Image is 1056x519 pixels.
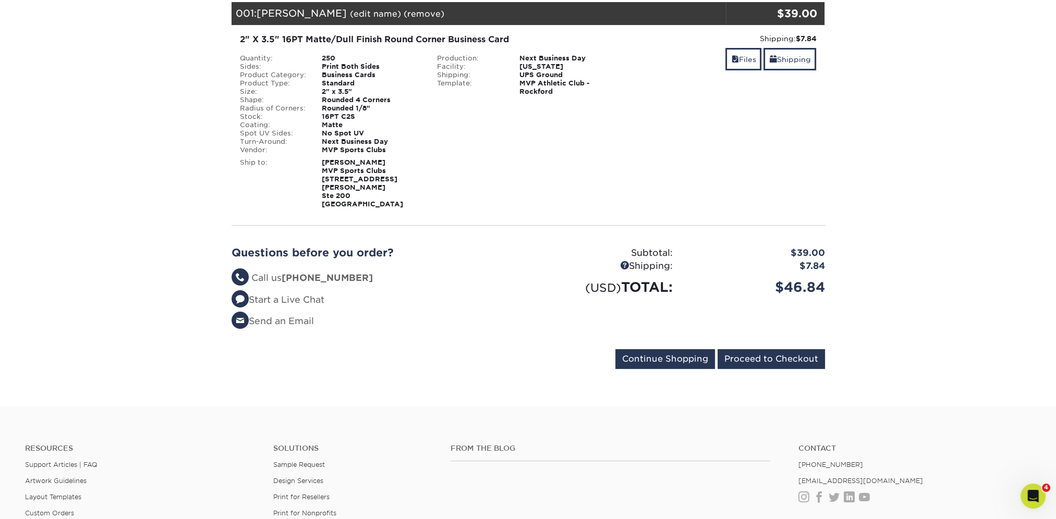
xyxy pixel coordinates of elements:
[232,113,314,121] div: Stock:
[232,246,520,259] h2: Questions before you order?
[429,71,512,79] div: Shipping:
[314,121,429,129] div: Matte
[615,349,715,369] input: Continue Shopping
[232,121,314,129] div: Coating:
[232,294,324,305] a: Start a Live Chat
[322,158,403,208] strong: [PERSON_NAME] MVP Sports Clubs [STREET_ADDRESS][PERSON_NAME] Ste 200 [GEOGRAPHIC_DATA]
[429,63,512,71] div: Facility:
[585,281,621,294] small: (USD)
[25,444,258,453] h4: Resources
[232,2,726,25] div: 001:
[314,79,429,88] div: Standard
[232,79,314,88] div: Product Type:
[314,96,429,104] div: Rounded 4 Corners
[240,33,619,46] div: 2" X 3.5" 16PT Matte/Dull Finish Round Corner Business Card
[232,316,314,326] a: Send an Email
[528,246,681,260] div: Subtotal:
[273,477,323,485] a: Design Services
[314,54,429,63] div: 250
[232,158,314,208] div: Ship to:
[681,259,833,273] div: $7.84
[232,104,314,113] div: Radius of Corners:
[232,63,314,71] div: Sides:
[257,7,347,19] span: [PERSON_NAME]
[314,88,429,96] div: 2" x 3.5"
[232,54,314,63] div: Quantity:
[451,444,770,453] h4: From the Blog
[681,277,833,297] div: $46.84
[798,461,863,468] a: [PHONE_NUMBER]
[282,273,373,283] strong: [PHONE_NUMBER]
[429,79,512,96] div: Template:
[1042,484,1050,492] span: 4
[681,246,833,260] div: $39.00
[25,461,98,468] a: Support Articles | FAQ
[314,146,429,154] div: MVP Sports Clubs
[314,129,429,138] div: No Spot UV
[232,138,314,146] div: Turn-Around:
[314,138,429,146] div: Next Business Day
[429,54,512,63] div: Production:
[350,9,401,19] a: (edit name)
[3,487,89,515] iframe: Google Customer Reviews
[769,55,776,64] span: shipping
[1021,484,1046,509] iframe: Intercom live chat
[232,88,314,96] div: Size:
[314,104,429,113] div: Rounded 1/8"
[273,509,336,517] a: Print for Nonprofits
[528,277,681,297] div: TOTAL:
[512,54,627,63] div: Next Business Day
[232,271,520,285] li: Call us
[795,34,816,43] strong: $7.84
[273,493,330,501] a: Print for Resellers
[512,63,627,71] div: [US_STATE]
[232,129,314,138] div: Spot UV Sides:
[726,6,817,21] div: $39.00
[232,146,314,154] div: Vendor:
[232,96,314,104] div: Shape:
[763,48,816,70] a: Shipping
[232,71,314,79] div: Product Category:
[635,33,817,44] div: Shipping:
[798,444,1031,453] a: Contact
[528,259,681,273] div: Shipping:
[512,79,627,96] div: MVP Athletic Club - Rockford
[731,55,738,64] span: files
[273,461,325,468] a: Sample Request
[314,63,429,71] div: Print Both Sides
[273,444,435,453] h4: Solutions
[718,349,825,369] input: Proceed to Checkout
[725,48,761,70] a: Files
[512,71,627,79] div: UPS Ground
[25,477,87,485] a: Artwork Guidelines
[404,9,444,19] a: (remove)
[314,113,429,121] div: 16PT C2S
[314,71,429,79] div: Business Cards
[798,477,923,485] a: [EMAIL_ADDRESS][DOMAIN_NAME]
